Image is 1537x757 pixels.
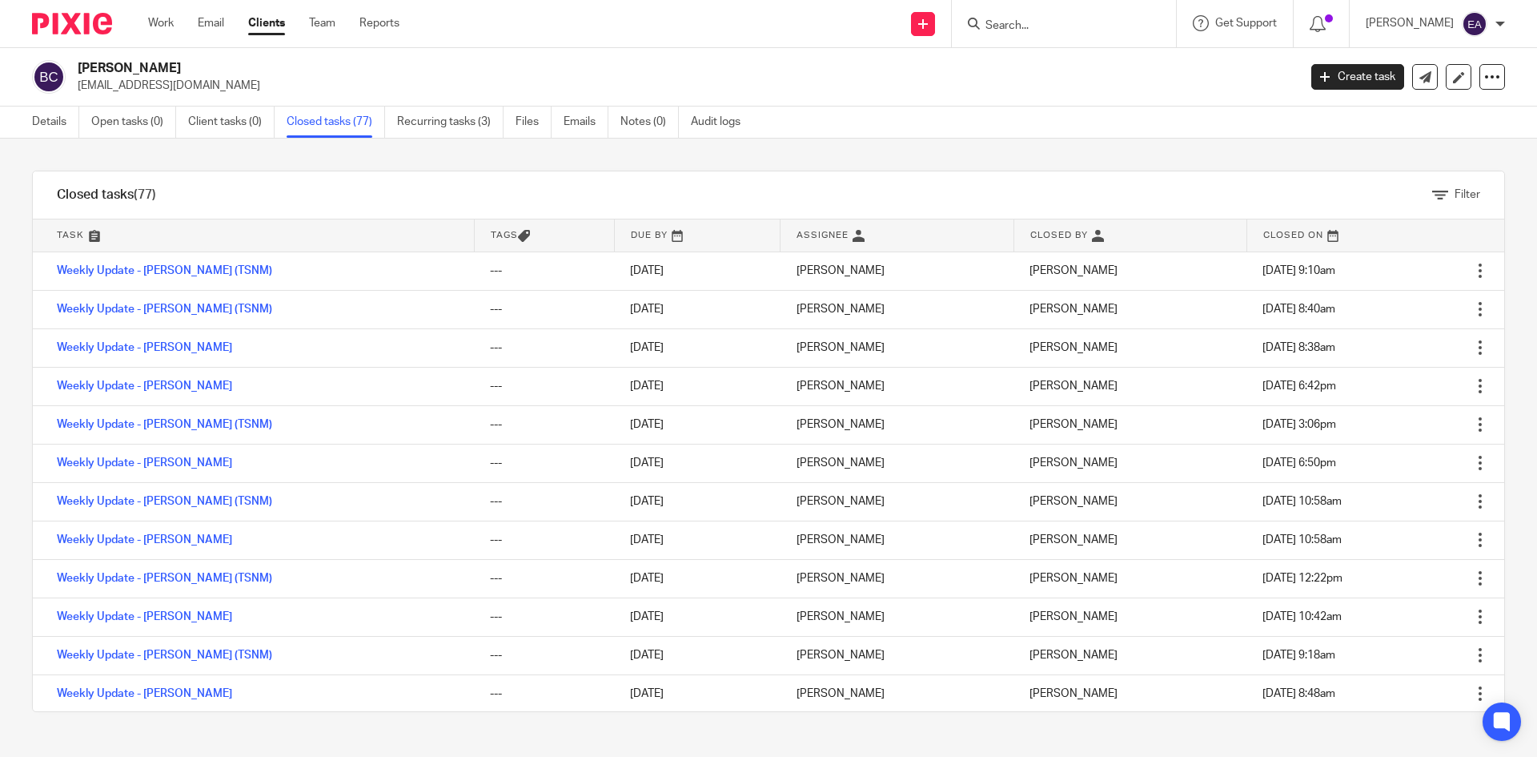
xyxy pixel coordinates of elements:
a: Details [32,107,79,138]
td: [PERSON_NAME] [781,444,1013,482]
a: Weekly Update - [PERSON_NAME] (TSNM) [57,419,272,430]
a: Client tasks (0) [188,107,275,138]
td: [DATE] [614,367,781,405]
td: [PERSON_NAME] [781,290,1013,328]
span: [DATE] 10:58am [1262,534,1342,546]
a: Closed tasks (77) [287,107,385,138]
a: Work [148,15,174,31]
span: [DATE] 8:48am [1262,688,1335,699]
div: --- [490,340,598,356]
span: [DATE] 6:42pm [1262,381,1336,392]
div: --- [490,417,598,433]
a: Reports [359,15,399,31]
a: Create task [1311,64,1404,90]
a: Email [198,15,224,31]
span: [PERSON_NAME] [1029,688,1118,699]
div: --- [490,263,598,279]
a: Weekly Update - [PERSON_NAME] [57,457,232,469]
a: Weekly Update - [PERSON_NAME] (TSNM) [57,573,272,584]
a: Audit logs [691,107,752,138]
div: --- [490,378,598,394]
td: [PERSON_NAME] [781,559,1013,598]
td: [DATE] [614,559,781,598]
span: [PERSON_NAME] [1029,573,1118,584]
a: Notes (0) [620,107,679,138]
td: [PERSON_NAME] [781,328,1013,367]
span: [PERSON_NAME] [1029,265,1118,276]
td: [DATE] [614,252,781,290]
td: [PERSON_NAME] [781,598,1013,636]
img: svg%3E [32,60,66,94]
td: [PERSON_NAME] [781,521,1013,559]
span: [DATE] 12:22pm [1262,573,1342,584]
td: [PERSON_NAME] [781,367,1013,405]
td: [DATE] [614,405,781,444]
span: [PERSON_NAME] [1029,304,1118,315]
td: [DATE] [614,521,781,559]
td: [DATE] [614,674,781,713]
div: --- [490,609,598,625]
a: Open tasks (0) [91,107,176,138]
span: [PERSON_NAME] [1029,342,1118,353]
a: Weekly Update - [PERSON_NAME] [57,611,232,622]
span: [DATE] 9:10am [1262,265,1335,276]
span: [PERSON_NAME] [1029,381,1118,392]
span: [DATE] 8:38am [1262,342,1335,353]
div: --- [490,493,598,509]
span: [PERSON_NAME] [1029,650,1118,661]
td: [DATE] [614,482,781,521]
span: (77) [134,188,156,201]
a: Weekly Update - [PERSON_NAME] (TSNM) [57,496,272,507]
a: Emails [564,107,608,138]
a: Weekly Update - [PERSON_NAME] (TSNM) [57,650,272,661]
td: [DATE] [614,636,781,674]
td: [PERSON_NAME] [781,252,1013,290]
a: Weekly Update - [PERSON_NAME] (TSNM) [57,265,272,276]
p: [PERSON_NAME] [1366,15,1454,31]
th: Tags [474,219,614,252]
td: [PERSON_NAME] [781,636,1013,674]
span: [DATE] 9:18am [1262,650,1335,661]
span: Get Support [1215,18,1277,29]
h2: [PERSON_NAME] [78,60,1045,77]
input: Search [984,19,1128,34]
td: [PERSON_NAME] [781,405,1013,444]
td: [DATE] [614,290,781,328]
span: [DATE] 6:50pm [1262,457,1336,469]
span: [DATE] 10:58am [1262,496,1342,507]
h1: Closed tasks [57,187,156,203]
a: Weekly Update - [PERSON_NAME] [57,688,232,699]
span: Filter [1455,189,1480,200]
div: --- [490,686,598,702]
span: [PERSON_NAME] [1029,534,1118,546]
div: --- [490,455,598,471]
div: --- [490,570,598,586]
span: [DATE] 10:42am [1262,611,1342,622]
td: [DATE] [614,444,781,482]
div: --- [490,532,598,548]
span: [PERSON_NAME] [1029,457,1118,469]
img: svg%3E [1462,11,1487,37]
td: [PERSON_NAME] [781,674,1013,713]
div: --- [490,301,598,317]
span: [PERSON_NAME] [1029,611,1118,622]
a: Recurring tasks (3) [397,107,504,138]
div: --- [490,647,598,663]
td: [DATE] [614,328,781,367]
td: [PERSON_NAME] [781,482,1013,521]
p: [EMAIL_ADDRESS][DOMAIN_NAME] [78,78,1287,94]
span: [PERSON_NAME] [1029,496,1118,507]
a: Team [309,15,335,31]
a: Weekly Update - [PERSON_NAME] [57,534,232,546]
td: [DATE] [614,598,781,636]
span: [DATE] 3:06pm [1262,419,1336,430]
a: Files [516,107,552,138]
span: [DATE] 8:40am [1262,304,1335,315]
a: Weekly Update - [PERSON_NAME] [57,342,232,353]
a: Weekly Update - [PERSON_NAME] [57,381,232,392]
a: Weekly Update - [PERSON_NAME] (TSNM) [57,304,272,315]
span: [PERSON_NAME] [1029,419,1118,430]
a: Clients [248,15,285,31]
img: Pixie [32,13,112,34]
